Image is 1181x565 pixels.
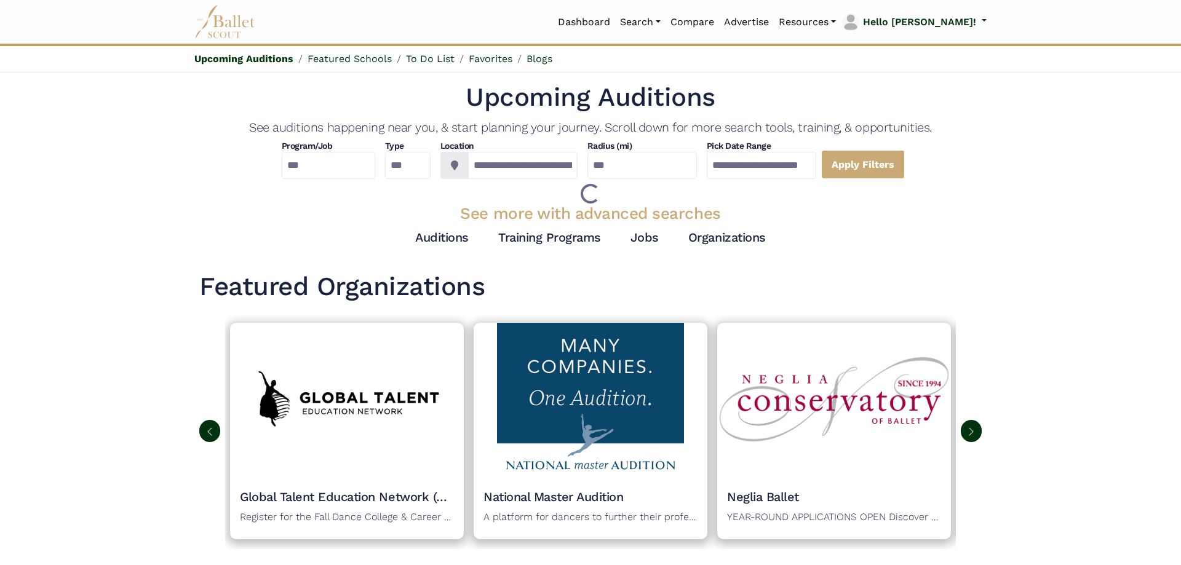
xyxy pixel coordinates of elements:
[707,140,816,152] h4: Pick Date Range
[199,81,982,114] h1: Upcoming Auditions
[688,230,766,245] a: Organizations
[553,9,615,35] a: Dashboard
[474,323,707,539] a: Organization logoNational Master AuditionA platform for dancers to further their professional car...
[415,230,469,245] a: Auditions
[717,323,951,539] a: Organization logoNeglia BalletYEAR-ROUND APPLICATIONS OPEN Discover the difference of year-round ...
[774,9,841,35] a: Resources
[666,9,719,35] a: Compare
[630,230,659,245] a: Jobs
[308,53,392,65] a: Featured Schools
[199,270,982,304] h1: Featured Organizations
[406,53,455,65] a: To Do List
[199,119,982,135] h4: See auditions happening near you, & start planning your journey. Scroll down for more search tool...
[719,9,774,35] a: Advertise
[842,14,859,31] img: profile picture
[440,140,578,152] h4: Location
[527,53,552,65] a: Blogs
[469,53,512,65] a: Favorites
[587,140,632,152] h4: Radius (mi)
[468,152,578,179] input: Location
[498,230,601,245] a: Training Programs
[230,323,464,539] a: Organization logoGlobal Talent Education Network (GTEN)Register for the Fall Dance College & Care...
[841,12,987,32] a: profile picture Hello [PERSON_NAME]!
[199,203,982,224] h3: See more with advanced searches
[194,53,293,65] a: Upcoming Auditions
[282,140,375,152] h4: Program/Job
[615,9,666,35] a: Search
[385,140,431,152] h4: Type
[863,14,976,30] p: Hello [PERSON_NAME]!
[821,150,905,179] a: Apply Filters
